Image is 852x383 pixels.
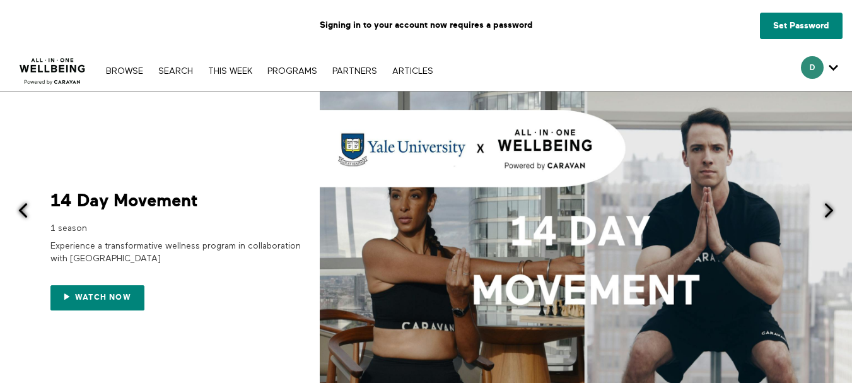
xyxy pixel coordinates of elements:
[326,67,383,76] a: PARTNERS
[9,9,843,41] p: Signing in to your account now requires a password
[202,67,259,76] a: THIS WEEK
[100,67,149,76] a: Browse
[261,67,324,76] a: PROGRAMS
[100,64,439,77] nav: Primary
[791,50,848,91] div: Secondary
[760,13,843,39] a: Set Password
[15,49,91,86] img: CARAVAN
[386,67,440,76] a: ARTICLES
[152,67,199,76] a: Search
